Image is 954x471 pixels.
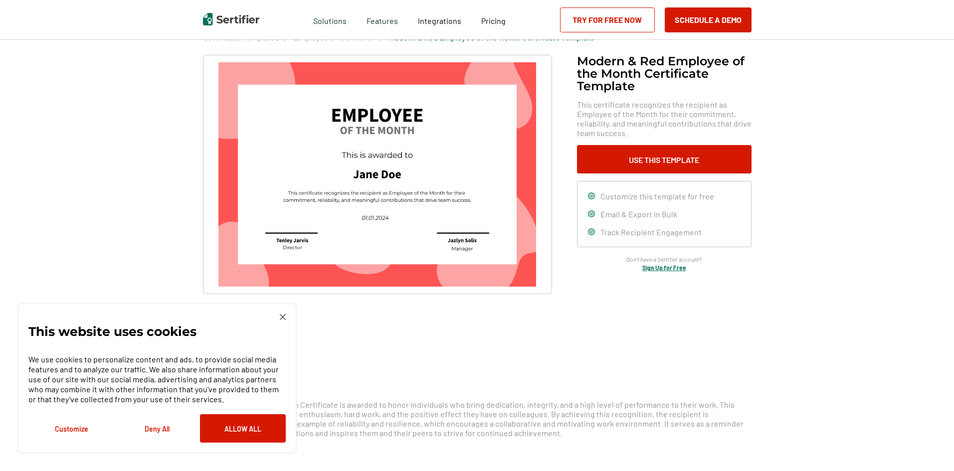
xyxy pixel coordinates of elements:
[600,191,714,201] span: Customize this template for free
[481,16,506,25] span: Pricing
[28,354,286,404] p: We use cookies to personalize content and ads, to provide social media features and to analyze ou...
[577,100,752,138] span: This certificate recognizes the recipient as Employee of the Month for their commitment, reliabil...
[28,414,114,443] button: Customize
[560,7,655,32] a: Try for Free Now
[665,7,752,32] button: Schedule a Demo
[904,423,954,471] iframe: Chat Widget
[200,414,286,443] button: Allow All
[367,13,398,26] span: Features
[600,227,702,237] span: Track Recipient Engagement
[114,414,200,443] button: Deny All
[203,400,744,438] span: The Employee of the Month Certificate is awarded to honor individuals who bring dedication, integ...
[28,326,196,336] p: This website uses cookies
[577,145,752,173] button: Use This Template
[642,264,686,271] a: Sign Up for Free
[218,62,536,287] img: Modern & Red Employee of the Month Certificate Template
[280,314,286,320] img: Cookie Popup Close
[418,13,461,26] a: Integrations
[313,13,347,26] span: Solutions
[203,13,259,25] img: Sertifier | Digital Credentialing Platform
[626,255,702,264] span: Don’t have a Sertifier account?
[481,13,506,26] a: Pricing
[577,55,752,92] h1: Modern & Red Employee of the Month Certificate Template
[600,209,677,219] span: Email & Export in Bulk
[418,16,461,25] span: Integrations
